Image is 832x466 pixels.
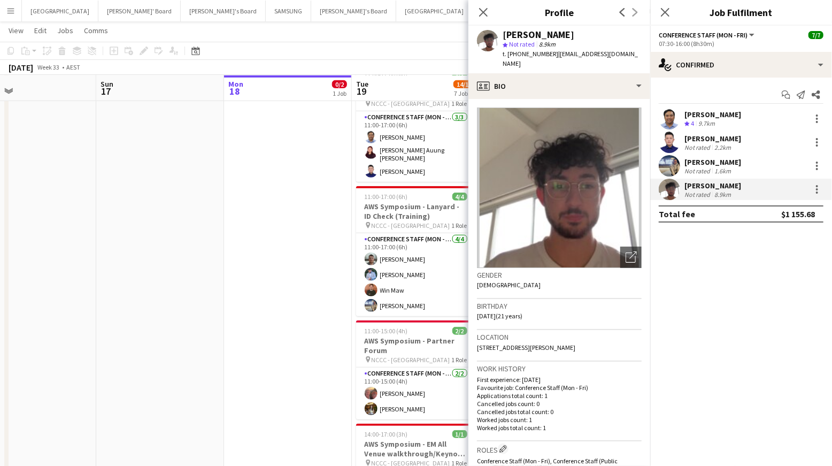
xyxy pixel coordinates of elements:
[659,40,823,48] div: 07:30-16:00 (8h30m)
[227,85,243,97] span: 18
[712,143,733,151] div: 2.2km
[477,416,642,424] p: Worked jobs count: 1
[620,247,642,268] div: Open photos pop-in
[452,100,467,108] span: 1 Role
[30,24,51,37] a: Edit
[509,40,535,48] span: Not rated
[691,119,694,127] span: 4
[228,79,243,89] span: Mon
[356,202,476,221] h3: AWS Symposium - Lanyard - ID Check (Training)
[452,356,467,364] span: 1 Role
[684,143,712,151] div: Not rated
[684,110,741,119] div: [PERSON_NAME]
[266,1,311,21] button: SAMSUNG
[468,5,650,19] h3: Profile
[22,1,98,21] button: [GEOGRAPHIC_DATA]
[66,63,80,71] div: AEST
[477,400,642,408] p: Cancelled jobs count: 0
[356,64,476,182] app-job-card: 11:00-17:00 (6h)3/3AWS Symposium - E-Ticket Scanning NCCC - [GEOGRAPHIC_DATA]1 RoleConference Sta...
[356,111,476,182] app-card-role: Conference Staff (Mon - Fri)3/311:00-17:00 (6h)[PERSON_NAME][PERSON_NAME] Auung [PERSON_NAME][PER...
[712,190,733,198] div: 8.9km
[454,89,474,97] div: 7 Jobs
[659,31,756,39] button: Conference Staff (Mon - Fri)
[9,26,24,35] span: View
[477,332,642,342] h3: Location
[477,364,642,373] h3: Work history
[99,85,113,97] span: 17
[311,1,396,21] button: [PERSON_NAME]'s Board
[332,80,347,88] span: 0/2
[365,430,408,438] span: 14:00-17:00 (3h)
[356,79,368,89] span: Tue
[365,327,408,335] span: 11:00-15:00 (4h)
[452,430,467,438] span: 1/1
[650,52,832,78] div: Confirmed
[503,50,558,58] span: t. [PHONE_NUMBER]
[684,134,741,143] div: [PERSON_NAME]
[468,73,650,99] div: Bio
[477,408,642,416] p: Cancelled jobs total count: 0
[9,62,33,73] div: [DATE]
[477,392,642,400] p: Applications total count: 1
[477,108,642,268] img: Crew avatar or photo
[372,356,450,364] span: NCCC - [GEOGRAPHIC_DATA]
[503,30,574,40] div: [PERSON_NAME]
[4,24,28,37] a: View
[355,85,368,97] span: 19
[396,1,473,21] button: [GEOGRAPHIC_DATA]
[356,368,476,419] app-card-role: Conference Staff (Mon - Fri)2/211:00-15:00 (4h)[PERSON_NAME][PERSON_NAME]
[477,424,642,432] p: Worked jobs total count: 1
[537,40,558,48] span: 8.9km
[372,100,450,108] span: NCCC - [GEOGRAPHIC_DATA]
[181,1,266,21] button: [PERSON_NAME]'s Board
[356,320,476,419] app-job-card: 11:00-15:00 (4h)2/2AWS Symposium - Partner Forum NCCC - [GEOGRAPHIC_DATA]1 RoleConference Staff (...
[53,24,78,37] a: Jobs
[712,167,733,175] div: 1.6km
[372,221,450,230] span: NCCC - [GEOGRAPHIC_DATA]
[659,209,695,219] div: Total fee
[101,79,113,89] span: Sun
[477,281,541,289] span: [DEMOGRAPHIC_DATA]
[453,80,475,88] span: 14/16
[503,50,638,67] span: | [EMAIL_ADDRESS][DOMAIN_NAME]
[650,5,832,19] h3: Job Fulfilment
[477,270,642,280] h3: Gender
[684,190,712,198] div: Not rated
[452,327,467,335] span: 2/2
[477,384,642,392] p: Favourite job: Conference Staff (Mon - Fri)
[477,444,642,455] h3: Roles
[356,186,476,316] app-job-card: 11:00-17:00 (6h)4/4AWS Symposium - Lanyard - ID Check (Training) NCCC - [GEOGRAPHIC_DATA]1 RoleCo...
[696,119,717,128] div: 9.7km
[57,26,73,35] span: Jobs
[452,221,467,230] span: 1 Role
[477,343,575,352] span: [STREET_ADDRESS][PERSON_NAME]
[34,26,47,35] span: Edit
[477,312,522,320] span: [DATE] (21 years)
[98,1,181,21] button: [PERSON_NAME]' Board
[684,181,741,190] div: [PERSON_NAME]
[84,26,108,35] span: Comms
[477,376,642,384] p: First experience: [DATE]
[365,193,408,201] span: 11:00-17:00 (6h)
[808,31,823,39] span: 7/7
[477,301,642,311] h3: Birthday
[356,233,476,316] app-card-role: Conference Staff (Mon - Fri)4/411:00-17:00 (6h)[PERSON_NAME][PERSON_NAME]Win Maw[PERSON_NAME]
[452,193,467,201] span: 4/4
[80,24,112,37] a: Comms
[684,167,712,175] div: Not rated
[356,336,476,355] h3: AWS Symposium - Partner Forum
[356,439,476,459] h3: AWS Symposium - EM All Venue walkthrough/Keynote Brief
[781,209,815,219] div: $1 155.68
[659,31,748,39] span: Conference Staff (Mon - Fri)
[35,63,62,71] span: Week 33
[333,89,346,97] div: 1 Job
[684,157,741,167] div: [PERSON_NAME]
